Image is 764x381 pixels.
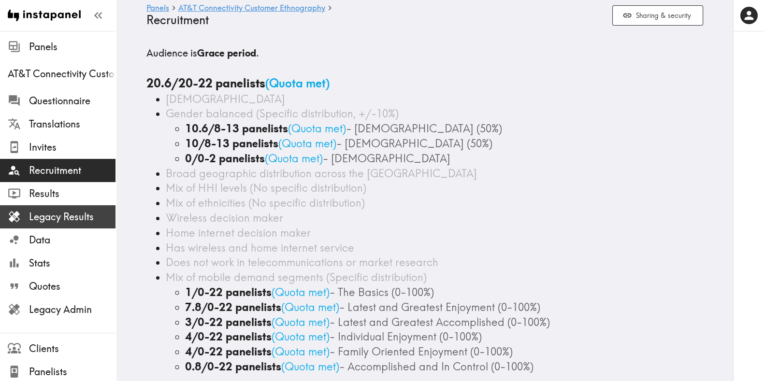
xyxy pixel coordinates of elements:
span: ( Quota met ) [272,330,330,343]
span: Questionnaire [29,94,115,108]
h4: Recruitment [146,13,605,27]
b: 1/0-22 panelists [185,285,272,299]
span: ( Quota met ) [272,315,330,329]
b: 0/0-2 panelists [185,152,265,165]
span: Data [29,233,115,247]
b: 4/0-22 panelists [185,345,272,358]
span: Quotes [29,280,115,293]
span: Legacy Results [29,210,115,224]
b: Grace period [197,47,256,59]
span: Mix of mobile demand segments (Specific distribution) [166,270,427,284]
span: ( Quota met ) [281,360,339,373]
span: Broad geographic distribution across the [GEOGRAPHIC_DATA] [166,167,477,180]
span: Mix of HHI levels (No specific distribution) [166,181,366,195]
span: - The Basics (0-100%) [330,285,434,299]
b: 10.6/8-13 panelists [185,122,288,135]
b: 3/0-22 panelists [185,315,272,329]
h5: Audience is . [146,46,703,60]
b: 10/8-13 panelists [185,137,278,150]
span: - [DEMOGRAPHIC_DATA] (50%) [346,122,502,135]
span: - Family Oriented Enjoyment (0-100%) [330,345,513,358]
span: ( Quota met ) [265,76,330,90]
span: Invites [29,141,115,154]
span: ( Quota met ) [278,137,336,150]
button: Sharing & security [612,5,703,26]
span: Results [29,187,115,200]
span: - Individual Enjoyment (0-100%) [330,330,482,343]
b: 0.8/0-22 panelists [185,360,281,373]
span: Panels [29,40,115,54]
a: AT&T Connectivity Customer Ethnography [178,4,325,13]
b: 7.8/0-22 panelists [185,300,281,314]
span: Mix of ethnicities (No specific distribution) [166,196,365,210]
span: ( Quota met ) [272,285,330,299]
span: Panelists [29,365,115,379]
span: Has wireless and home internet service [166,241,354,254]
a: Panels [146,4,169,13]
span: Gender balanced (Specific distribution, +/-10%) [166,107,399,120]
span: AT&T Connectivity Customer Ethnography [8,67,115,81]
span: - Accomplished and In Control (0-100%) [339,360,533,373]
span: Clients [29,342,115,355]
span: ( Quota met ) [288,122,346,135]
span: [DEMOGRAPHIC_DATA] [166,92,285,106]
span: Recruitment [29,164,115,177]
span: - [DEMOGRAPHIC_DATA] (50%) [336,137,492,150]
span: - Latest and Greatest Enjoyment (0-100%) [339,300,540,314]
b: 20.6/20-22 panelists [146,76,265,90]
span: - Latest and Greatest Accomplished (0-100%) [330,315,550,329]
span: ( Quota met ) [281,300,339,314]
b: 4/0-22 panelists [185,330,272,343]
span: Legacy Admin [29,303,115,316]
span: Wireless decision maker [166,211,283,225]
span: Does not work in telecommunications or market research [166,255,438,269]
span: Stats [29,256,115,270]
span: ( Quota met ) [272,345,330,358]
span: Translations [29,117,115,131]
span: ( Quota met ) [265,152,323,165]
span: - [DEMOGRAPHIC_DATA] [323,152,450,165]
span: Home internet decision maker [166,226,311,240]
